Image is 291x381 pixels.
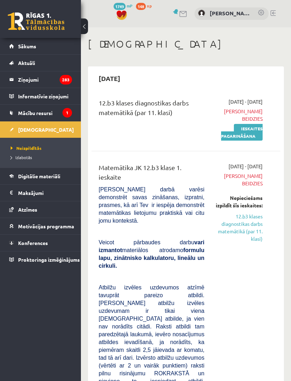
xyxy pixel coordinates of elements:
span: Neizpildītās [11,145,42,151]
span: Veicot pārbaudes darbu materiālos atrodamo [99,239,204,269]
i: 1 [62,108,72,118]
a: Mācību resursi [9,105,72,121]
span: Sākums [18,43,36,49]
a: Digitālie materiāli [9,168,72,184]
a: [DEMOGRAPHIC_DATA] [9,121,72,138]
span: Digitālie materiāli [18,173,60,179]
a: 1749 mP [114,3,132,9]
div: Matemātika JK 12.b3 klase 1. ieskaite [99,163,204,185]
a: Rīgas 1. Tālmācības vidusskola [8,12,65,30]
span: mP [127,3,132,9]
span: [PERSON_NAME] darbā varēsi demonstrēt savas zināšanas, izpratni, prasmes, kā arī Tev ir iespēja d... [99,186,204,224]
span: Aktuāli [18,60,35,66]
a: Maksājumi [9,185,72,201]
b: vari izmantot [99,239,204,253]
a: Neizpildītās [11,145,74,151]
a: Informatīvie ziņojumi1 [9,88,72,104]
a: Aktuāli [9,55,72,71]
div: 12.b3 klases diagnostikas darbs matemātikā (par 11. klasi) [99,98,204,121]
a: Ziņojumi283 [9,71,72,88]
span: [PERSON_NAME] beidzies [215,108,263,123]
span: xp [147,3,152,9]
span: [DATE] - [DATE] [229,98,263,105]
span: [DATE] - [DATE] [229,163,263,170]
a: Sākums [9,38,72,54]
span: Proktoringa izmēģinājums [18,256,80,263]
a: Proktoringa izmēģinājums [9,251,72,268]
span: Motivācijas programma [18,223,74,229]
i: 283 [60,75,72,85]
a: Konferences [9,235,72,251]
img: Kate Zīverte [198,10,205,17]
legend: Maksājumi [18,185,72,201]
a: Ieskaites pagarināšana [221,124,263,141]
a: Izlabotās [11,154,74,160]
a: 148 xp [136,3,155,9]
a: [PERSON_NAME] [210,9,251,17]
legend: Ziņojumi [18,71,72,88]
span: Atzīmes [18,206,37,213]
a: Atzīmes [9,201,72,218]
span: Mācību resursi [18,110,53,116]
a: Motivācijas programma [9,218,72,234]
h1: [DEMOGRAPHIC_DATA] [88,38,284,50]
a: 12.b3 klases diagnostikas darbs matemātikā (par 11. klasi) [215,213,263,243]
span: 148 [136,3,146,10]
span: 1749 [114,3,126,10]
b: formulu lapu, zinātnisko kalkulatoru, lineālu un cirkuli. [99,247,204,269]
legend: Informatīvie ziņojumi [18,88,72,104]
span: [PERSON_NAME] beidzies [215,172,263,187]
span: Izlabotās [11,154,32,160]
h2: [DATE] [92,70,127,87]
span: [DEMOGRAPHIC_DATA] [18,126,74,133]
span: Konferences [18,240,48,246]
div: Nepieciešams izpildīt šīs ieskaites: [215,194,263,209]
